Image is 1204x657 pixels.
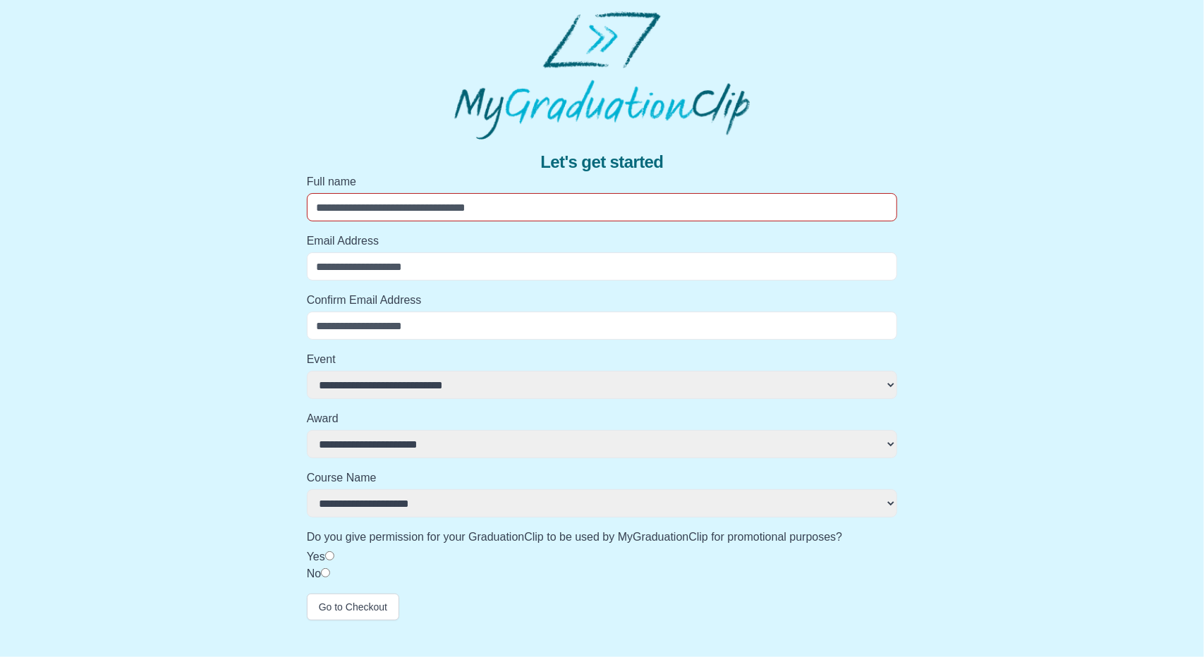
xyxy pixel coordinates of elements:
[307,410,898,427] label: Award
[307,594,399,620] button: Go to Checkout
[307,469,898,486] label: Course Name
[307,529,898,546] label: Do you give permission for your GraduationClip to be used by MyGraduationClip for promotional pur...
[307,351,898,368] label: Event
[307,292,898,309] label: Confirm Email Address
[454,11,750,140] img: MyGraduationClip
[307,551,325,563] label: Yes
[307,233,898,250] label: Email Address
[307,567,321,579] label: No
[307,173,898,190] label: Full name
[540,151,663,173] span: Let's get started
